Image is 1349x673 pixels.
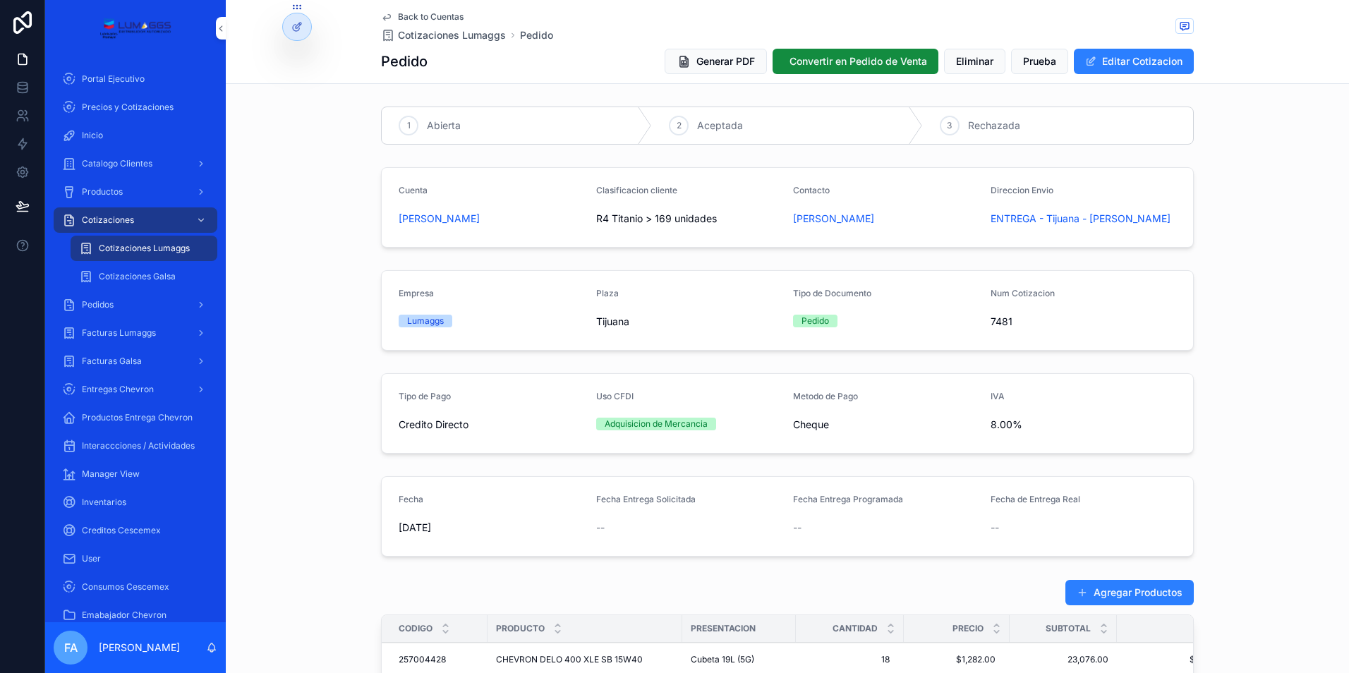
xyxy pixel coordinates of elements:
[399,288,434,298] span: Empresa
[399,212,480,226] a: [PERSON_NAME]
[64,639,78,656] span: FA
[596,288,619,298] span: Plaza
[54,405,217,430] a: Productos Entrega Chevron
[520,28,553,42] a: Pedido
[82,356,142,367] span: Facturas Galsa
[952,623,984,634] span: Precio
[947,120,952,131] span: 3
[54,461,217,487] a: Manager View
[82,102,174,113] span: Precios y Cotizaciones
[793,288,871,298] span: Tipo de Documento
[398,28,506,42] span: Cotizaciones Lumaggs
[82,553,101,564] span: User
[54,433,217,459] a: Interaccciones / Actividades
[82,384,154,395] span: Entregas Chevron
[407,315,444,327] div: Lumaggs
[810,654,890,665] span: 18
[944,49,1005,74] button: Eliminar
[54,574,217,600] a: Consumos Cescemex
[677,120,682,131] span: 2
[71,236,217,261] a: Cotizaciones Lumaggs
[793,494,903,504] span: Fecha Entrega Programada
[956,54,993,68] span: Eliminar
[399,654,446,665] span: 257004428
[596,391,634,401] span: Uso CFDI
[596,494,696,504] span: Fecha Entrega Solicitada
[790,54,927,68] span: Convertir en Pedido de Venta
[54,518,217,543] a: Creditos Cescemex
[82,299,114,310] span: Pedidos
[99,17,171,40] img: App logo
[793,391,858,401] span: Metodo de Pago
[1018,654,1108,665] a: 23,076.00
[399,418,468,432] span: Credito Directo
[991,185,1053,195] span: Direccion Envio
[1046,623,1091,634] span: Subtotal
[54,377,217,402] a: Entregas Chevron
[968,119,1020,133] span: Rechazada
[793,212,874,226] a: [PERSON_NAME]
[82,581,169,593] span: Consumos Cescemex
[54,490,217,515] a: Inventarios
[991,288,1055,298] span: Num Cotizacion
[381,51,428,71] h1: Pedido
[991,391,1005,401] span: IVA
[54,602,217,628] a: Emabajador Chevron
[773,49,938,74] button: Convertir en Pedido de Venta
[596,521,605,535] span: --
[804,648,895,671] a: 18
[793,418,829,432] span: Cheque
[99,243,190,254] span: Cotizaciones Lumaggs
[54,179,217,205] a: Productos
[54,207,217,233] a: Cotizaciones
[99,271,176,282] span: Cotizaciones Galsa
[665,49,767,74] button: Generar PDF
[54,95,217,120] a: Precios y Cotizaciones
[381,28,506,42] a: Cotizaciones Lumaggs
[399,185,428,195] span: Cuenta
[399,654,479,665] a: 257004428
[381,11,464,23] a: Back to Cuentas
[991,418,1177,432] span: 8.00%
[82,158,152,169] span: Catalogo Clientes
[427,119,461,133] span: Abierta
[407,120,411,131] span: 1
[696,54,755,68] span: Generar PDF
[918,654,996,665] span: $1,282.00
[45,56,226,622] div: scrollable content
[793,521,801,535] span: --
[82,440,195,451] span: Interaccciones / Actividades
[496,623,545,634] span: Producto
[1065,580,1194,605] button: Agregar Productos
[697,119,743,133] span: Aceptada
[82,497,126,508] span: Inventarios
[54,66,217,92] a: Portal Ejecutivo
[1074,49,1194,74] button: Editar Cotizacion
[991,212,1170,226] a: ENTREGA - Tijuana - [PERSON_NAME]
[398,11,464,23] span: Back to Cuentas
[99,641,180,655] p: [PERSON_NAME]
[1011,49,1068,74] button: Prueba
[71,264,217,289] a: Cotizaciones Galsa
[691,623,756,634] span: Presentacion
[1023,54,1056,68] span: Prueba
[54,320,217,346] a: Facturas Lumaggs
[596,212,717,226] span: R4 Titanio > 169 unidades
[605,418,708,430] div: Adquisicion de Mercancia
[596,315,629,329] span: Tijuana
[399,521,585,535] span: [DATE]
[691,654,754,665] span: Cubeta 19L (5G)
[833,623,878,634] span: Cantidad
[82,130,103,141] span: Inicio
[691,654,787,665] a: Cubeta 19L (5G)
[54,123,217,148] a: Inicio
[54,151,217,176] a: Catalogo Clientes
[1117,654,1235,665] a: $24,922.08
